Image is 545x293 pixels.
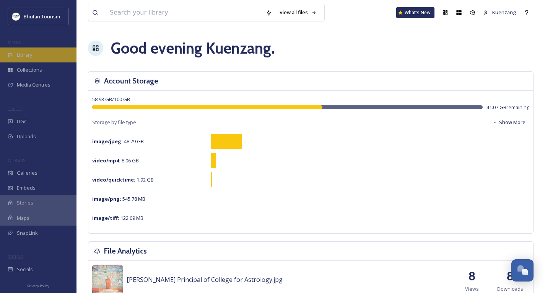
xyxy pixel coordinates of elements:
input: Search your library [106,4,262,21]
span: Bhutan Tourism [24,13,60,20]
span: 41.07 GB remaining [486,104,529,111]
span: Views [465,285,479,293]
span: Media Centres [17,81,50,88]
span: Embeds [17,184,36,192]
span: WIDGETS [8,157,25,163]
span: Privacy Policy [27,283,49,288]
span: [PERSON_NAME] Principal of College for Astrology.jpg [127,275,283,284]
span: Galleries [17,169,37,177]
span: SOCIALS [8,254,23,260]
img: BT_Logo_BB_Lockup_CMYK_High%2520Res.jpg [12,13,20,20]
h1: Good evening Kuenzang . [111,37,275,60]
a: What's New [396,7,434,18]
strong: image/tiff : [92,214,119,221]
span: Socials [17,266,33,273]
span: 122.09 MB [92,214,143,221]
button: Open Chat [511,259,534,282]
span: SnapLink [17,229,38,237]
span: 48.29 GB [92,138,144,145]
h3: Account Storage [104,75,158,87]
strong: image/png : [92,195,121,202]
span: 8.06 GB [92,157,139,164]
span: Downloads [497,285,523,293]
span: Kuenzang [492,9,516,16]
span: Uploads [17,133,36,140]
strong: image/jpeg : [92,138,123,145]
h3: File Analytics [104,246,147,257]
a: View all files [276,5,320,20]
span: COLLECT [8,106,24,112]
span: Maps [17,214,29,222]
strong: video/mp4 : [92,157,120,164]
a: Kuenzang [480,5,520,20]
h2: 8 [506,267,514,285]
span: 545.78 MB [92,195,145,202]
span: 58.93 GB / 100 GB [92,96,130,103]
h2: 8 [468,267,476,285]
button: Show More [489,115,529,130]
span: 1.92 GB [92,176,154,183]
span: UGC [17,118,27,125]
span: Library [17,51,32,59]
strong: video/quicktime : [92,176,135,183]
a: Privacy Policy [27,281,49,290]
span: MEDIA [8,39,21,45]
span: Storage by file type [92,119,136,126]
span: Collections [17,66,42,74]
span: Stories [17,199,33,206]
